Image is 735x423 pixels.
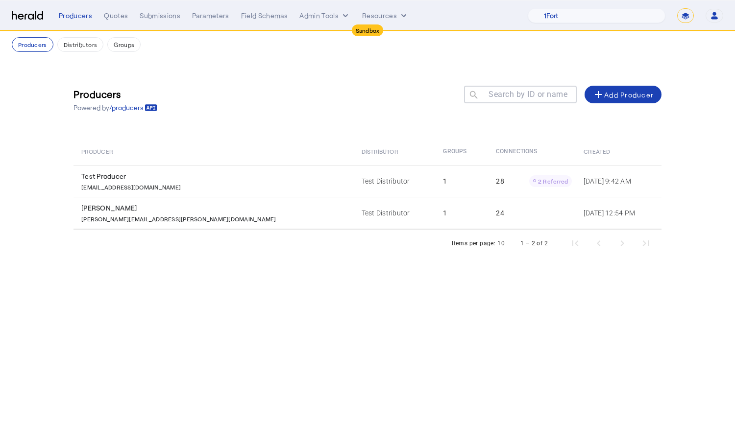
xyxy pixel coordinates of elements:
div: Sandbox [352,24,384,36]
td: 1 [435,165,488,197]
p: [PERSON_NAME][EMAIL_ADDRESS][PERSON_NAME][DOMAIN_NAME] [81,213,276,223]
button: Producers [12,37,53,52]
button: Resources dropdown menu [362,11,409,21]
div: Add Producer [592,89,654,100]
div: Test Producer [81,171,350,181]
td: [DATE] 12:54 PM [576,197,661,229]
button: Groups [107,37,141,52]
mat-icon: add [592,89,604,100]
td: [DATE] 9:42 AM [576,165,661,197]
a: /producers [109,103,157,113]
h3: Producers [73,87,157,101]
td: Test Distributor [354,197,436,229]
div: Items per page: [452,238,495,248]
div: 24 [496,208,572,218]
div: 28 [496,175,572,187]
th: Producer [73,138,354,165]
mat-label: Search by ID or name [489,90,567,99]
div: Field Schemas [241,11,288,21]
td: Test Distributor [354,165,436,197]
div: Quotes [104,11,128,21]
button: Distributors [57,37,104,52]
span: 2 Referred [538,178,568,185]
img: Herald Logo [12,11,43,21]
div: Parameters [192,11,229,21]
div: 10 [497,238,505,248]
mat-icon: search [464,90,481,102]
td: 1 [435,197,488,229]
th: Created [576,138,661,165]
div: [PERSON_NAME] [81,203,350,213]
div: Producers [59,11,92,21]
p: [EMAIL_ADDRESS][DOMAIN_NAME] [81,181,181,191]
th: Groups [435,138,488,165]
button: Add Producer [585,86,661,103]
button: internal dropdown menu [299,11,350,21]
th: Distributor [354,138,436,165]
th: Connections [488,138,576,165]
div: 1 – 2 of 2 [520,238,548,248]
div: Submissions [140,11,180,21]
p: Powered by [73,103,157,113]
